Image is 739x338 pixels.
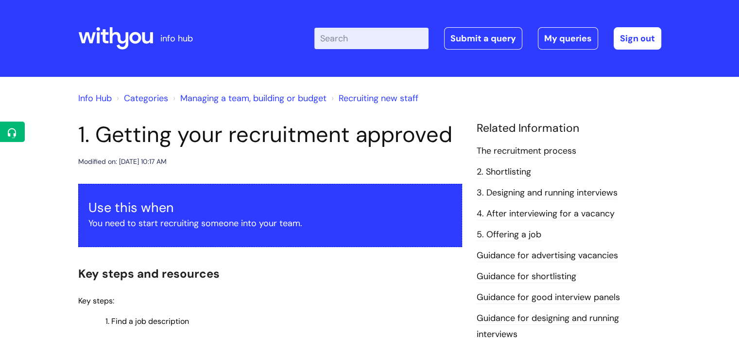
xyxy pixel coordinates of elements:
[78,156,167,168] div: Modified on: [DATE] 10:17 AM
[477,270,576,283] a: Guidance for shortlisting
[78,122,462,148] h1: 1. Getting your recruitment approved
[88,215,452,231] p: You need to start recruiting someone into your team.
[114,90,168,106] li: Solution home
[78,92,112,104] a: Info Hub
[329,90,418,106] li: Recruiting new staff
[171,90,327,106] li: Managing a team, building or budget
[477,145,576,158] a: The recruitment process
[78,266,220,281] span: Key steps and resources
[339,92,418,104] a: Recruiting new staff
[314,27,661,50] div: | -
[614,27,661,50] a: Sign out
[111,316,189,326] span: Find a job description
[160,31,193,46] p: info hub
[477,187,618,199] a: 3. Designing and running interviews
[124,92,168,104] a: Categories
[477,229,541,241] a: 5. Offering a job
[477,122,661,135] h4: Related Information
[477,249,618,262] a: Guidance for advertising vacancies
[78,296,114,306] span: Key steps:
[314,28,429,49] input: Search
[477,208,615,220] a: 4. After interviewing for a vacancy
[538,27,598,50] a: My queries
[88,200,452,215] h3: Use this when
[180,92,327,104] a: Managing a team, building or budget
[477,166,531,178] a: 2. Shortlisting
[477,291,620,304] a: Guidance for good interview panels
[444,27,522,50] a: Submit a query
